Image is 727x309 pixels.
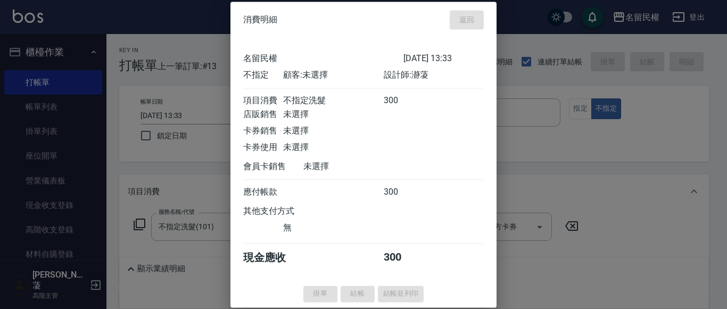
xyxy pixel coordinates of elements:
[303,161,403,172] div: 未選擇
[384,250,424,265] div: 300
[243,53,403,64] div: 名留民權
[243,161,303,172] div: 會員卡銷售
[243,70,283,81] div: 不指定
[283,126,383,137] div: 未選擇
[283,109,383,120] div: 未選擇
[243,14,277,25] span: 消費明細
[243,109,283,120] div: 店販銷售
[283,95,383,106] div: 不指定洗髮
[384,95,424,106] div: 300
[283,222,383,233] div: 無
[243,95,283,106] div: 項目消費
[243,206,324,217] div: 其他支付方式
[384,70,484,81] div: 設計師: 瀞蓤
[283,142,383,153] div: 未選擇
[384,187,424,198] div: 300
[243,187,283,198] div: 應付帳款
[243,142,283,153] div: 卡券使用
[243,126,283,137] div: 卡券銷售
[283,70,383,81] div: 顧客: 未選擇
[243,250,303,265] div: 現金應收
[403,53,484,64] div: [DATE] 13:33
